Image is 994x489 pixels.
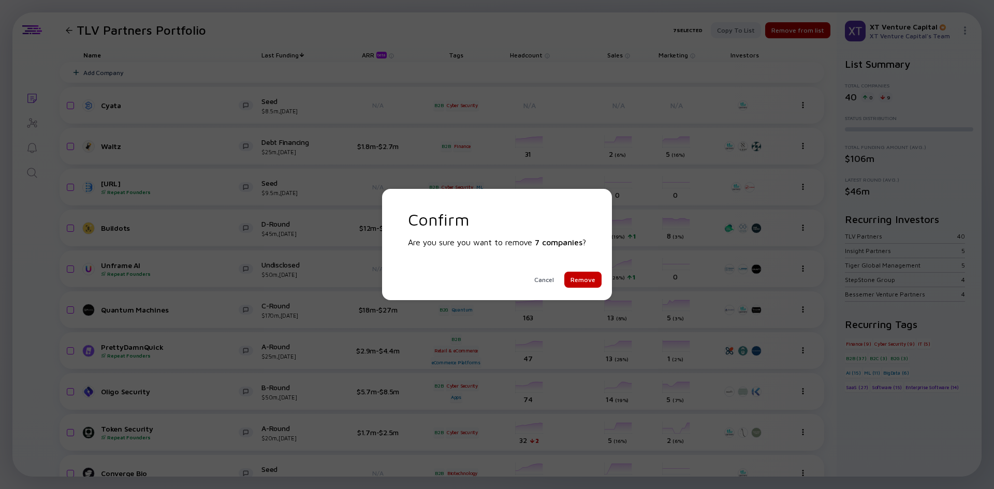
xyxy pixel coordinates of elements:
button: Remove [564,272,602,288]
h1: Confirm [408,210,586,229]
button: Cancel [528,272,560,288]
div: Are you sure you want to remove ? [408,238,586,247]
strong: 7 companies [535,238,582,247]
